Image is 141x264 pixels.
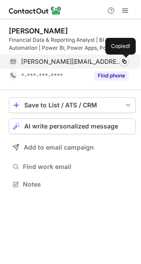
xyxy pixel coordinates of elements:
div: [PERSON_NAME] [9,26,68,35]
span: AI write personalized message [24,123,118,130]
span: Notes [23,180,132,188]
span: Find work email [23,163,132,171]
div: Financial Data & Reporting Analyst | BI & Automation | Power BI, Power Apps, Power Automate, SAP ... [9,36,136,52]
span: Add to email campaign [24,144,94,151]
span: [PERSON_NAME][EMAIL_ADDRESS][DOMAIN_NAME] [21,58,122,66]
button: AI write personalized message [9,118,136,134]
button: save-profile-one-click [9,97,136,113]
img: ContactOut v5.3.10 [9,5,62,16]
button: Reveal Button [94,71,129,80]
button: Find work email [9,161,136,173]
button: Add to email campaign [9,139,136,155]
button: Notes [9,178,136,191]
div: Save to List / ATS / CRM [24,102,120,109]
